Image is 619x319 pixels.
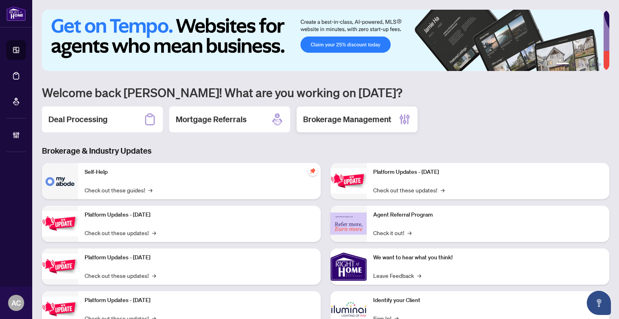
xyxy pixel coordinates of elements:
[407,228,411,237] span: →
[85,296,314,305] p: Platform Updates - [DATE]
[42,145,609,156] h3: Brokerage & Industry Updates
[42,163,78,199] img: Self-Help
[373,296,603,305] p: Identify your Client
[373,186,445,194] a: Check out these updates!→
[85,186,152,194] a: Check out these guides!→
[373,168,603,177] p: Platform Updates - [DATE]
[373,211,603,219] p: Agent Referral Program
[373,253,603,262] p: We want to hear what you think!
[308,166,318,176] span: pushpin
[587,291,611,315] button: Open asap
[85,211,314,219] p: Platform Updates - [DATE]
[572,63,575,66] button: 2
[148,186,152,194] span: →
[42,85,609,100] h1: Welcome back [PERSON_NAME]! What are you working on [DATE]?
[152,271,156,280] span: →
[330,168,367,194] img: Platform Updates - June 23, 2025
[85,253,314,262] p: Platform Updates - [DATE]
[585,63,588,66] button: 4
[417,271,421,280] span: →
[11,297,21,309] span: AC
[85,168,314,177] p: Self-Help
[579,63,582,66] button: 3
[85,228,156,237] a: Check out these updates!→
[373,228,411,237] a: Check it out!→
[42,254,78,279] img: Platform Updates - July 21, 2025
[440,186,445,194] span: →
[152,228,156,237] span: →
[85,271,156,280] a: Check out these updates!→
[176,114,247,125] h2: Mortgage Referrals
[42,10,603,71] img: Slide 0
[330,213,367,235] img: Agent Referral Program
[373,271,421,280] a: Leave Feedback→
[303,114,391,125] h2: Brokerage Management
[556,63,569,66] button: 1
[592,63,595,66] button: 5
[598,63,601,66] button: 6
[42,211,78,236] img: Platform Updates - September 16, 2025
[330,248,367,285] img: We want to hear what you think!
